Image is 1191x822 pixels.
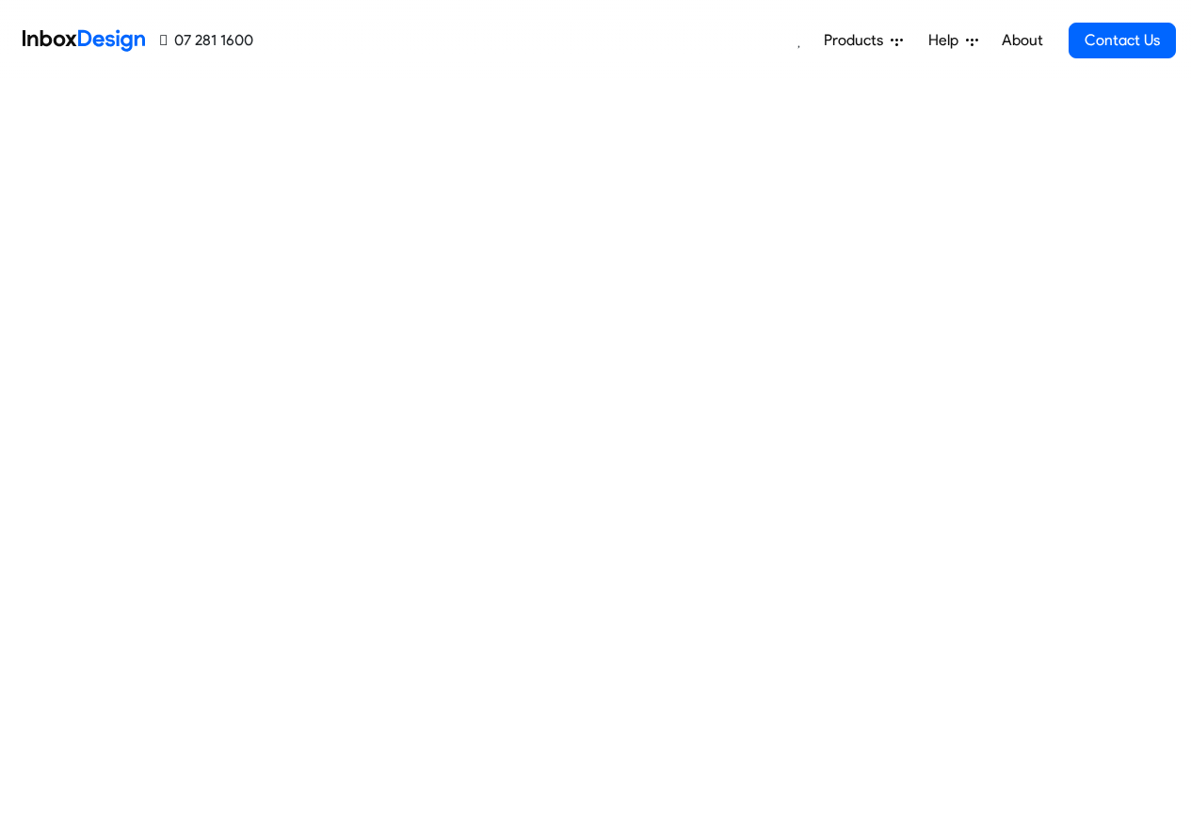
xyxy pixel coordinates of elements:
span: Help [928,29,966,52]
a: About [996,22,1048,59]
span: Products [824,29,891,52]
a: 07 281 1600 [160,29,253,52]
a: Help [921,22,986,59]
a: Contact Us [1069,23,1176,58]
a: Products [816,22,910,59]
